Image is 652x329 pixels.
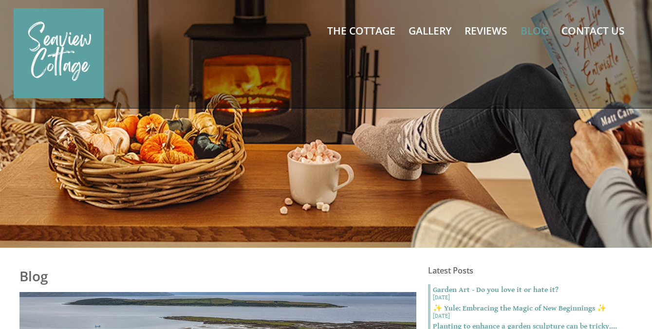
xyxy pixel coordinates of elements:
[433,304,606,312] strong: ✨ Yule: Embracing the Magic of New Beginnings ✨
[433,286,559,294] strong: Garden Art - Do you love it or hate it?
[465,24,507,37] a: Reviews
[433,312,621,319] small: [DATE]
[430,286,621,301] a: Garden Art - Do you love it or hate it? [DATE]
[409,24,451,37] a: Gallery
[561,24,625,37] a: Contact Us
[19,267,48,285] a: Blog
[521,24,548,37] a: Blog
[327,24,395,37] a: The Cottage
[430,304,621,319] a: ✨ Yule: Embracing the Magic of New Beginnings ✨ [DATE]
[428,265,473,276] a: Latest Posts
[433,294,621,301] small: [DATE]
[14,8,104,98] img: Seaview Cottage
